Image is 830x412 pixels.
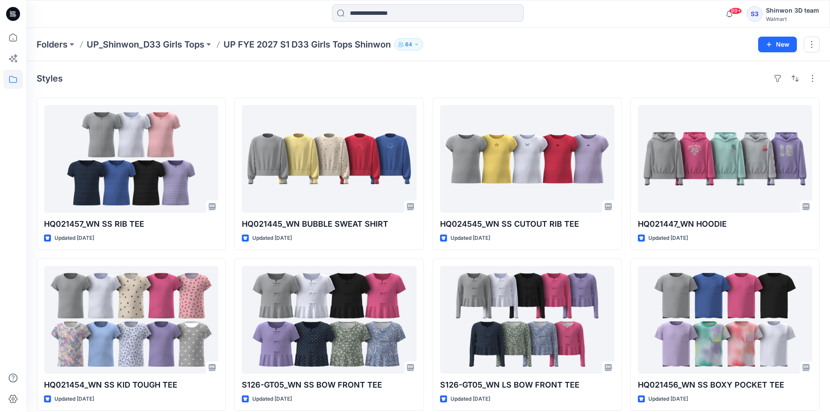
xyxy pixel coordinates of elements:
[252,234,292,243] p: Updated [DATE]
[638,105,812,213] a: HQ021447_WN HOODIE
[242,266,416,374] a: S126-GT05_WN SS BOW FRONT TEE
[242,105,416,213] a: HQ021445_WN BUBBLE SWEAT SHIRT
[37,73,63,84] h4: Styles
[648,395,688,404] p: Updated [DATE]
[37,38,68,51] a: Folders
[729,7,742,14] span: 99+
[252,395,292,404] p: Updated [DATE]
[44,105,218,213] a: HQ021457_WN SS RIB TEE
[440,218,614,230] p: HQ024545_WN SS CUTOUT RIB TEE
[766,16,819,22] div: Walmart
[638,218,812,230] p: HQ021447_WN HOODIE
[440,379,614,391] p: S126-GT05_WN LS BOW FRONT TEE
[44,266,218,374] a: HQ021454_WN SS KID TOUGH TEE
[242,379,416,391] p: S126-GT05_WN SS BOW FRONT TEE
[54,395,94,404] p: Updated [DATE]
[747,6,762,22] div: S3
[648,234,688,243] p: Updated [DATE]
[451,395,490,404] p: Updated [DATE]
[440,266,614,374] a: S126-GT05_WN LS BOW FRONT TEE
[758,37,797,52] button: New
[638,266,812,374] a: HQ021456_WN SS BOXY POCKET TEE
[638,379,812,391] p: HQ021456_WN SS BOXY POCKET TEE
[242,218,416,230] p: HQ021445_WN BUBBLE SWEAT SHIRT
[224,38,391,51] p: UP FYE 2027 S1 D33 Girls Tops Shinwon
[405,40,412,49] p: 64
[44,379,218,391] p: HQ021454_WN SS KID TOUGH TEE
[451,234,490,243] p: Updated [DATE]
[54,234,94,243] p: Updated [DATE]
[440,105,614,213] a: HQ024545_WN SS CUTOUT RIB TEE
[44,218,218,230] p: HQ021457_WN SS RIB TEE
[87,38,204,51] a: UP_Shinwon_D33 Girls Tops
[766,5,819,16] div: Shinwon 3D team
[394,38,423,51] button: 64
